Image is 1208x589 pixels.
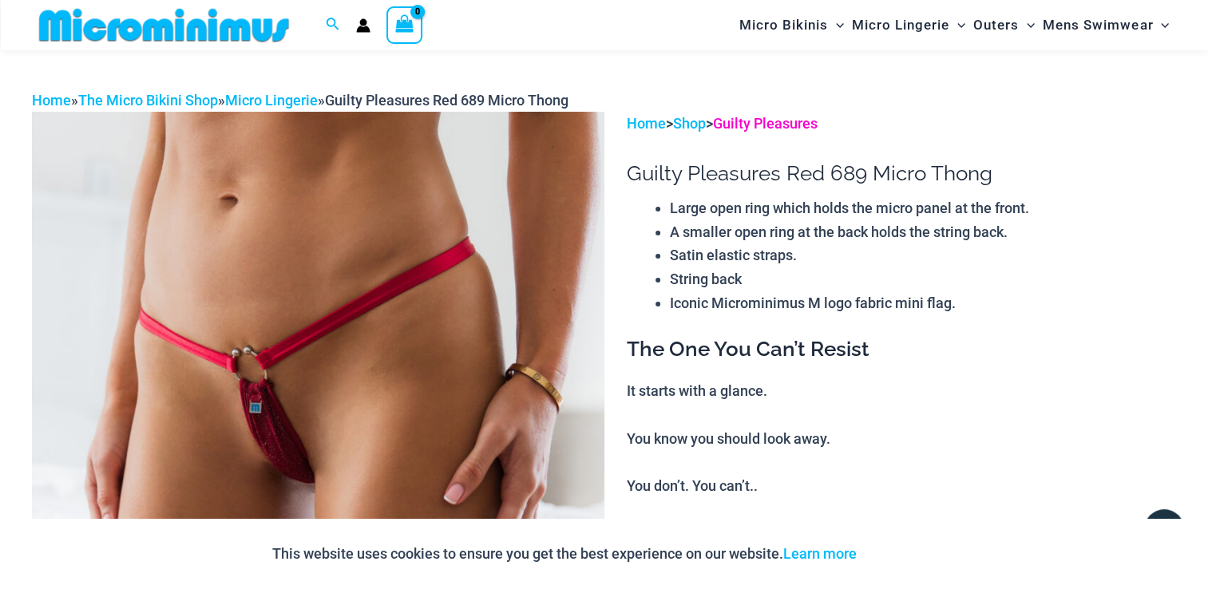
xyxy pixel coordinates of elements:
[949,5,965,45] span: Menu Toggle
[713,115,818,132] a: Guilty Pleasures
[627,161,1176,186] h1: Guilty Pleasures Red 689 Micro Thong
[670,291,1176,315] li: Iconic Microminimus M logo fabric mini flag.
[33,7,295,43] img: MM SHOP LOGO FLAT
[670,220,1176,244] li: A smaller open ring at the back holds the string back.
[1153,5,1169,45] span: Menu Toggle
[828,5,844,45] span: Menu Toggle
[225,92,318,109] a: Micro Lingerie
[670,196,1176,220] li: Large open ring which holds the micro panel at the front.
[973,5,1019,45] span: Outers
[852,5,949,45] span: Micro Lingerie
[326,15,340,35] a: Search icon link
[739,5,828,45] span: Micro Bikinis
[325,92,568,109] span: Guilty Pleasures Red 689 Micro Thong
[627,115,666,132] a: Home
[627,336,1176,363] h3: The One You Can’t Resist
[733,2,1176,48] nav: Site Navigation
[272,542,857,566] p: This website uses cookies to ensure you get the best experience on our website.
[670,243,1176,267] li: Satin elastic straps.
[673,115,706,132] a: Shop
[627,112,1176,136] p: > >
[32,92,568,109] span: » » »
[783,545,857,562] a: Learn more
[735,5,848,45] a: Micro BikinisMenu ToggleMenu Toggle
[1043,5,1153,45] span: Mens Swimwear
[969,5,1039,45] a: OutersMenu ToggleMenu Toggle
[869,535,937,573] button: Accept
[670,267,1176,291] li: String back
[32,92,71,109] a: Home
[356,18,370,33] a: Account icon link
[848,5,969,45] a: Micro LingerieMenu ToggleMenu Toggle
[1019,5,1035,45] span: Menu Toggle
[78,92,218,109] a: The Micro Bikini Shop
[386,6,423,43] a: View Shopping Cart, empty
[1039,5,1173,45] a: Mens SwimwearMenu ToggleMenu Toggle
